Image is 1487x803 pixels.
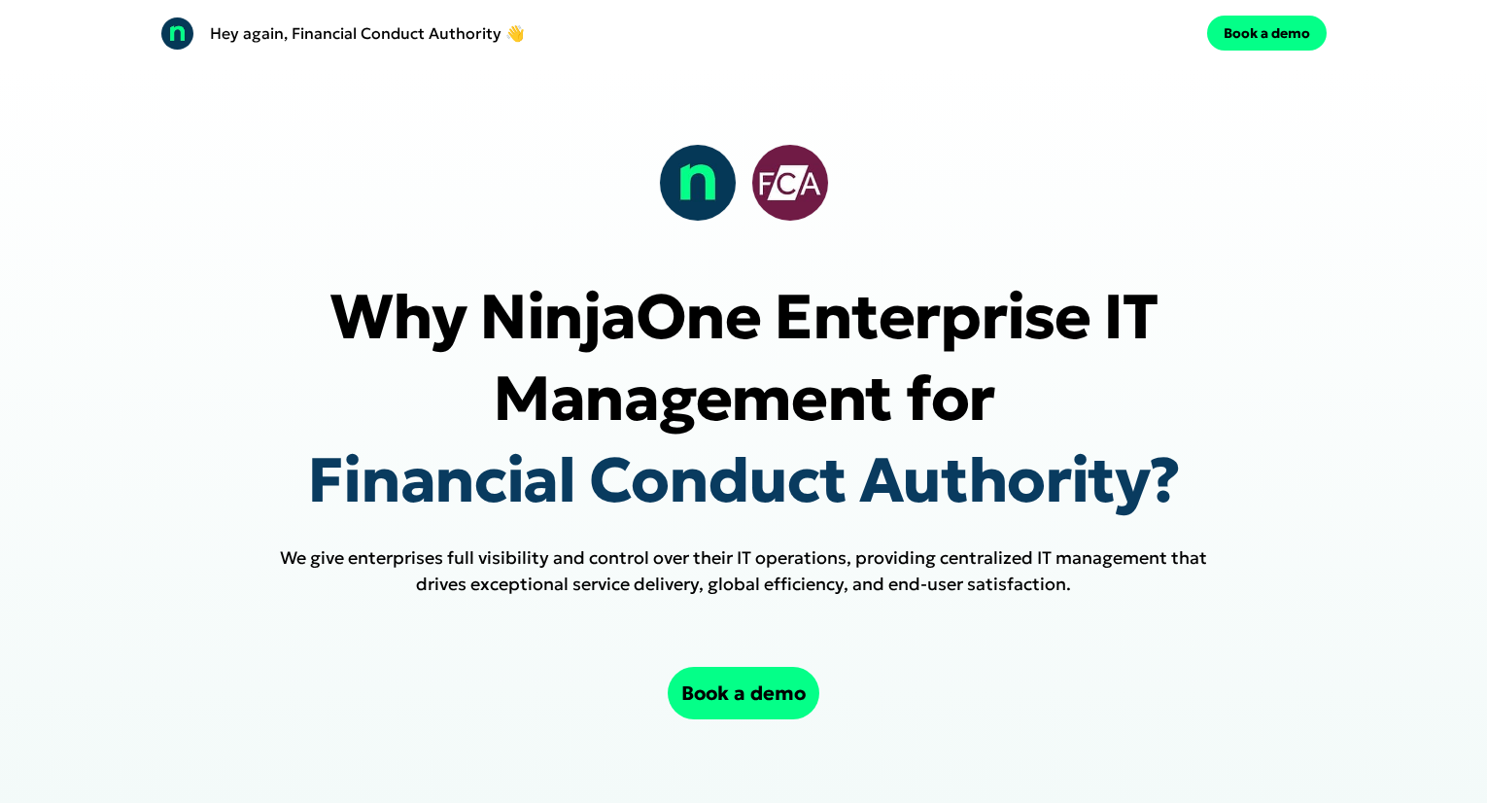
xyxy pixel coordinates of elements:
button: Book a demo [1207,16,1327,51]
span: Financial Conduct Authority? [307,441,1179,519]
button: Book a demo [668,667,819,719]
h1: We give enterprises full visibility and control over their IT operations, providing centralized I... [277,544,1210,597]
p: Hey again, Financial Conduct Authority 👋 [210,21,525,45]
p: Why NinjaOne Enterprise IT Management for [199,276,1288,521]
